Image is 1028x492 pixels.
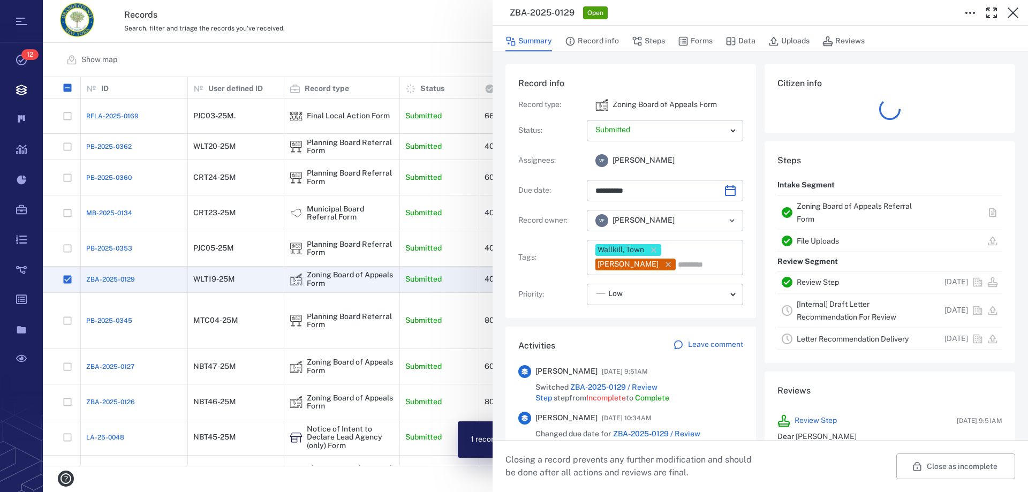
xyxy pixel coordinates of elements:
[959,2,981,24] button: Toggle to Edit Boxes
[518,100,583,110] p: Record type :
[608,289,623,299] span: Low
[535,366,598,377] span: [PERSON_NAME]
[518,77,743,90] h6: Record info
[518,289,583,300] p: Priority :
[632,31,665,51] button: Steps
[602,412,652,425] span: [DATE] 10:34AM
[765,64,1015,141] div: Citizen info
[535,413,598,423] span: [PERSON_NAME]
[797,202,912,223] a: Zoning Board of Appeals Referral Form
[673,339,743,352] a: Leave comment
[510,6,575,19] h3: ZBA-2025-0129
[613,155,675,166] span: [PERSON_NAME]
[505,31,552,51] button: Summary
[797,278,839,286] a: Review Step
[944,277,968,287] p: [DATE]
[981,2,1002,24] button: Toggle Fullscreen
[602,365,648,378] span: [DATE] 9:51AM
[613,215,675,226] span: [PERSON_NAME]
[797,300,896,321] a: [Internal] Draft Letter Recommendation For Review
[777,176,835,195] p: Intake Segment
[777,154,1002,167] h6: Steps
[944,305,968,316] p: [DATE]
[598,245,644,255] div: Wallkill, Town
[725,31,755,51] button: Data
[1002,2,1024,24] button: Close
[595,125,726,135] p: Submitted
[518,185,583,196] p: Due date :
[595,214,608,227] div: V F
[896,453,1015,479] button: Close as incomplete
[595,154,608,167] div: V F
[613,100,717,110] p: Zoning Board of Appeals Form
[565,31,619,51] button: Record info
[688,339,743,350] p: Leave comment
[595,99,608,111] img: icon Zoning Board of Appeals Form
[720,180,741,201] button: Choose date, selected date is Oct 17, 2025
[505,64,756,327] div: Record infoRecord type:icon Zoning Board of Appeals FormZoning Board of Appeals FormStatus:Assign...
[768,31,810,51] button: Uploads
[957,416,1002,426] span: [DATE] 9:51AM
[822,31,865,51] button: Reviews
[535,429,700,449] a: ZBA-2025-0129 / Review Step
[777,77,1002,90] h6: Citizen info
[795,415,837,426] a: Review Step
[535,429,743,450] span: Changed due date for step from to
[518,155,583,166] p: Assignees :
[518,252,583,263] p: Tags :
[518,339,555,352] h6: Activities
[777,384,1002,397] h6: Reviews
[24,7,46,17] span: Help
[678,31,713,51] button: Forms
[595,99,608,111] div: Zoning Board of Appeals Form
[21,49,39,60] span: 12
[944,334,968,344] p: [DATE]
[777,432,1002,442] p: Dear [PERSON_NAME]
[797,335,909,343] a: Letter Recommendation Delivery
[518,125,583,136] p: Status :
[797,237,839,245] a: File Uploads
[518,215,583,226] p: Record owner :
[505,453,760,479] p: Closing a record prevents any further modification and should be done after all actions and revie...
[635,393,669,402] span: Complete
[535,382,743,403] span: Switched step from to
[586,393,626,402] span: Incomplete
[598,259,659,270] div: [PERSON_NAME]
[777,252,838,271] p: Review Segment
[724,213,739,228] button: Open
[765,141,1015,372] div: StepsIntake SegmentZoning Board of Appeals Referral FormFile UploadsReview SegmentReview Step[DAT...
[535,383,657,402] a: ZBA-2025-0129 / Review Step
[585,9,606,18] span: Open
